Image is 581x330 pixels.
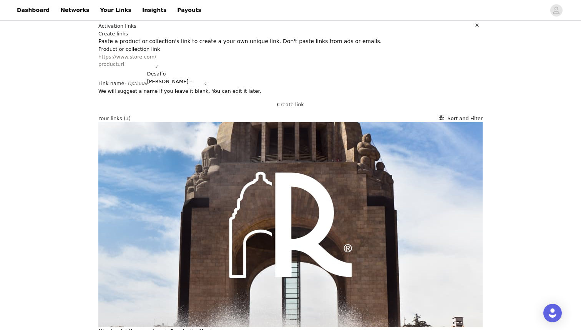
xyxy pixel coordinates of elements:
[95,2,136,19] a: Your Links
[98,122,483,327] img: Entradas Mirador del Monumento a la Revolución Mexicana - Ciudad de México | Fever
[439,115,483,122] button: Sort and Filter
[12,2,54,19] a: Dashboard
[98,115,131,122] h2: Your links (3)
[98,46,160,52] label: Product or collection link
[98,22,136,30] h1: Activation links
[56,2,94,19] a: Networks
[98,80,147,86] label: Link name
[98,87,483,95] div: We will suggest a name if you leave it blank. You can edit it later.
[98,101,483,109] button: Create link
[98,37,483,45] p: Paste a product or collection's link to create a your own unique link. Don't paste links from ads...
[553,4,560,17] div: avatar
[138,2,171,19] a: Insights
[147,70,207,85] textarea: Desafío [PERSON_NAME] - [GEOGRAPHIC_DATA]
[543,304,562,322] div: Open Intercom Messenger
[98,30,483,38] h2: Create links
[124,81,147,86] span: - Optional
[173,2,206,19] a: Payouts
